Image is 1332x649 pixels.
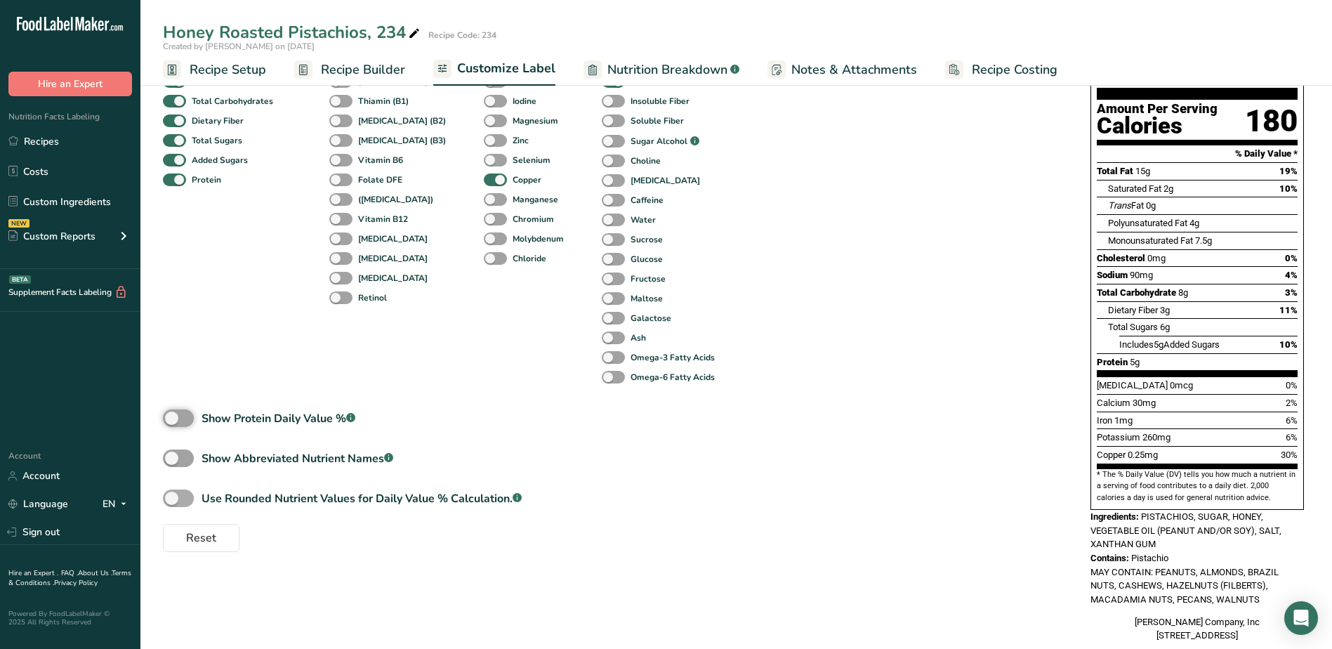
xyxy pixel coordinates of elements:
[631,155,661,167] b: Choline
[1131,553,1168,563] span: Pistachio
[1285,270,1298,280] span: 4%
[513,213,554,225] b: Chromium
[972,60,1057,79] span: Recipe Costing
[1286,380,1298,391] span: 0%
[1090,553,1129,563] span: Contains:
[1097,469,1298,504] section: * The % Daily Value (DV) tells you how much a nutrient in a serving of food contributes to a dail...
[358,114,446,127] b: [MEDICAL_DATA] (B2)
[1097,270,1128,280] span: Sodium
[1130,357,1140,367] span: 5g
[1108,305,1158,315] span: Dietary Fiber
[1281,450,1298,460] span: 30%
[358,95,409,107] b: Thiamin (B1)
[1160,322,1170,332] span: 6g
[1286,398,1298,408] span: 2%
[631,135,687,147] b: Sugar Alcohol
[433,53,555,86] a: Customize Label
[1147,253,1166,263] span: 0mg
[8,492,68,516] a: Language
[1097,398,1130,408] span: Calcium
[1097,432,1140,442] span: Potassium
[631,371,715,383] b: Omega-6 Fatty Acids
[583,54,739,86] a: Nutrition Breakdown
[1108,235,1193,246] span: Monounsaturated Fat
[78,568,112,578] a: About Us .
[1279,183,1298,194] span: 10%
[631,312,671,324] b: Galactose
[631,214,656,226] b: Water
[358,272,428,284] b: [MEDICAL_DATA]
[791,60,917,79] span: Notes & Attachments
[358,213,408,225] b: Vitamin B12
[202,450,393,467] div: Show Abbreviated Nutrient Names
[163,20,423,45] div: Honey Roasted Pistachios, 234
[631,332,646,344] b: Ash
[1142,432,1171,442] span: 260mg
[103,496,132,513] div: EN
[1090,511,1139,522] span: Ingredients:
[1128,450,1158,460] span: 0.25mg
[1130,270,1153,280] span: 90mg
[1097,415,1112,426] span: Iron
[358,252,428,265] b: [MEDICAL_DATA]
[202,490,522,507] div: Use Rounded Nutrient Values for Daily Value % Calculation.
[631,233,663,246] b: Sucrose
[1189,218,1199,228] span: 4g
[1163,183,1173,194] span: 2g
[945,54,1057,86] a: Recipe Costing
[321,60,405,79] span: Recipe Builder
[428,29,496,41] div: Recipe Code: 234
[1135,166,1150,176] span: 15g
[1178,287,1188,298] span: 8g
[61,568,78,578] a: FAQ .
[1090,567,1279,605] span: MAY CONTAIN: PEANUTS, ALMONDS, BRAZIL NUTS, CASHEWS, HAZELNUTS (FILBERTS), MACADAMIA NUTS, PECANS...
[1279,305,1298,315] span: 11%
[513,154,550,166] b: Selenium
[1108,200,1144,211] span: Fat
[1108,200,1131,211] i: Trans
[190,60,266,79] span: Recipe Setup
[192,114,244,127] b: Dietary Fiber
[358,291,387,304] b: Retinol
[1108,322,1158,332] span: Total Sugars
[1097,380,1168,391] span: [MEDICAL_DATA]
[1284,601,1318,635] div: Open Intercom Messenger
[192,134,242,147] b: Total Sugars
[513,173,541,186] b: Copper
[1097,287,1176,298] span: Total Carbohydrate
[1108,218,1187,228] span: Polyunsaturated Fat
[1285,253,1298,263] span: 0%
[358,173,402,186] b: Folate DFE
[1279,166,1298,176] span: 19%
[202,410,355,427] div: Show Protein Daily Value %
[192,154,248,166] b: Added Sugars
[358,232,428,245] b: [MEDICAL_DATA]
[631,273,666,285] b: Fructose
[513,252,546,265] b: Chloride
[1108,183,1161,194] span: Saturated Fat
[54,578,98,588] a: Privacy Policy
[1097,103,1218,116] div: Amount Per Serving
[1285,287,1298,298] span: 3%
[1160,305,1170,315] span: 3g
[1195,235,1212,246] span: 7.5g
[163,54,266,86] a: Recipe Setup
[1245,103,1298,140] div: 180
[1146,200,1156,211] span: 0g
[631,114,684,127] b: Soluble Fiber
[1097,116,1218,136] div: Calories
[186,530,216,546] span: Reset
[8,72,132,96] button: Hire an Expert
[358,134,446,147] b: [MEDICAL_DATA] (B3)
[767,54,917,86] a: Notes & Attachments
[513,232,564,245] b: Molybdenum
[513,95,536,107] b: Iodine
[8,219,29,228] div: NEW
[358,154,403,166] b: Vitamin B6
[631,95,690,107] b: Insoluble Fiber
[8,610,132,627] div: Powered By FoodLabelMaker © 2025 All Rights Reserved
[9,275,31,284] div: BETA
[513,134,529,147] b: Zinc
[8,568,58,578] a: Hire an Expert .
[1170,380,1193,391] span: 0mcg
